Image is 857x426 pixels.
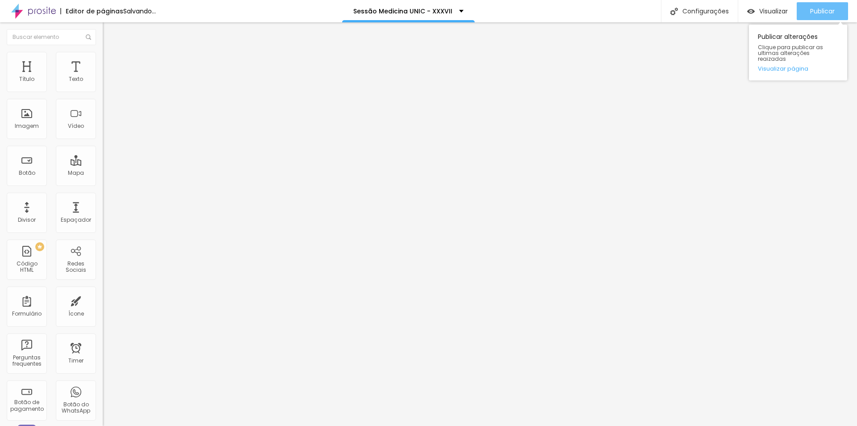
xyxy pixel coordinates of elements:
[61,217,91,223] div: Espaçador
[86,34,91,40] img: Icone
[738,2,797,20] button: Visualizar
[68,123,84,129] div: Vídeo
[58,261,93,274] div: Redes Sociais
[670,8,678,15] img: Icone
[810,8,835,15] span: Publicar
[60,8,123,14] div: Editor de páginas
[15,123,39,129] div: Imagem
[353,8,452,14] p: Sessão Medicina UNIC - XXXVII
[69,76,83,82] div: Texto
[123,8,156,14] div: Salvando...
[749,25,847,80] div: Publicar alterações
[18,217,36,223] div: Divisor
[747,8,755,15] img: view-1.svg
[68,170,84,176] div: Mapa
[19,76,34,82] div: Título
[9,399,44,412] div: Botão de pagamento
[12,311,42,317] div: Formulário
[58,401,93,414] div: Botão do WhatsApp
[68,311,84,317] div: Ícone
[7,29,96,45] input: Buscar elemento
[759,8,788,15] span: Visualizar
[797,2,848,20] button: Publicar
[9,261,44,274] div: Código HTML
[758,66,838,72] a: Visualizar página
[9,354,44,367] div: Perguntas frequentes
[68,358,84,364] div: Timer
[19,170,35,176] div: Botão
[758,44,838,62] span: Clique para publicar as ultimas alterações reaizadas
[103,22,857,426] iframe: Editor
